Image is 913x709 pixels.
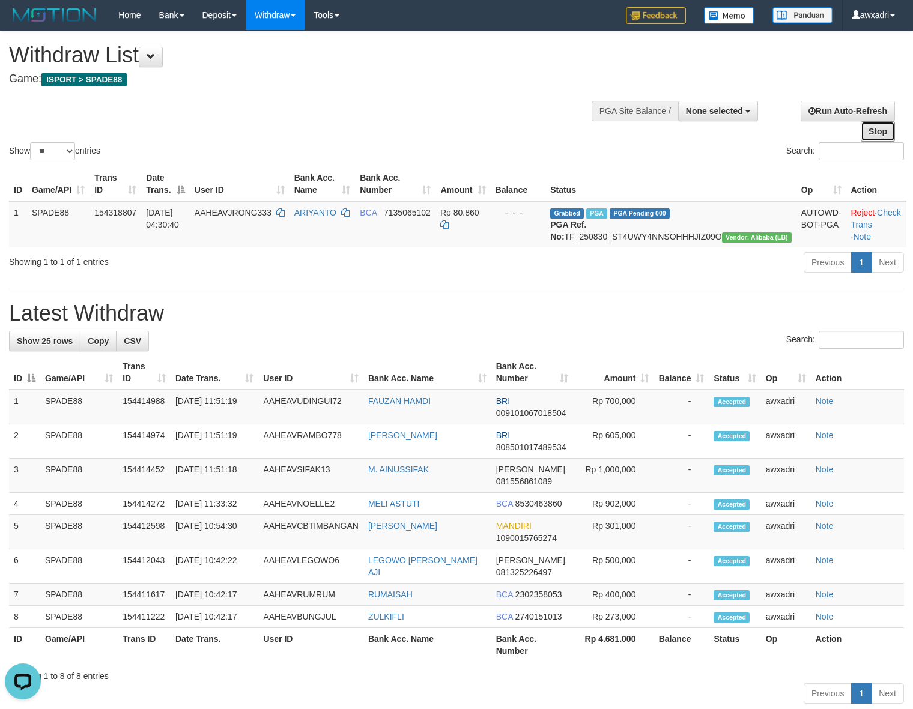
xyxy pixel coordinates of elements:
td: SPADE88 [40,390,118,424]
h1: Withdraw List [9,43,596,67]
td: 7 [9,584,40,606]
th: Status [545,167,796,201]
img: Feedback.jpg [626,7,686,24]
td: 4 [9,493,40,515]
td: awxadri [761,584,811,606]
td: awxadri [761,515,811,549]
span: MANDIRI [496,521,532,531]
a: [PERSON_NAME] [368,430,437,440]
span: Accepted [714,397,750,407]
a: LEGOWO [PERSON_NAME] AJI [368,555,478,577]
h4: Game: [9,73,596,85]
a: FAUZAN HAMDI [368,396,431,406]
td: AAHEAVUDINGUI72 [258,390,363,424]
td: SPADE88 [27,201,89,247]
span: Accepted [714,465,750,475]
td: Rp 301,000 [573,515,654,549]
td: SPADE88 [40,515,118,549]
td: - [654,390,709,424]
td: AAHEAVLEGOWO6 [258,549,363,584]
h1: Latest Withdraw [9,301,904,325]
th: Bank Acc. Name: activate to sort column ascending [290,167,356,201]
span: Copy 2740151013 to clipboard [515,612,562,621]
span: BRI [496,396,510,406]
th: Trans ID: activate to sort column ascending [89,167,141,201]
td: 154414974 [118,424,171,459]
a: Note [816,521,834,531]
td: 154412043 [118,549,171,584]
a: ARIYANTO [294,208,336,217]
td: - [654,549,709,584]
div: PGA Site Balance / [592,101,678,121]
span: None selected [686,106,743,116]
td: 8 [9,606,40,628]
span: BCA [496,612,513,621]
th: Date Trans.: activate to sort column ascending [171,355,258,390]
th: Trans ID [118,628,171,662]
td: awxadri [761,459,811,493]
td: AAHEAVNOELLE2 [258,493,363,515]
th: Balance [654,628,709,662]
span: Copy 009101067018504 to clipboard [496,408,566,418]
span: Copy [88,336,109,346]
a: Copy [80,331,117,351]
th: ID [9,167,27,201]
td: Rp 500,000 [573,549,654,584]
th: Rp 4.681.000 [573,628,654,662]
th: Bank Acc. Name: activate to sort column ascending [363,355,491,390]
span: Copy 7135065102 to clipboard [384,208,431,217]
span: Copy 8530463860 to clipboard [515,499,562,508]
td: 3 [9,459,40,493]
th: Action [811,355,904,390]
th: ID [9,628,40,662]
td: 6 [9,549,40,584]
img: panduan.png [772,7,833,23]
b: PGA Ref. No: [550,220,586,241]
a: Note [816,396,834,406]
span: Copy 081325226497 to clipboard [496,567,552,577]
span: [PERSON_NAME] [496,555,565,565]
td: 154414272 [118,493,171,515]
label: Show entries [9,142,100,160]
button: Open LiveChat chat widget [5,5,41,41]
span: PGA Pending [610,208,670,219]
div: Showing 1 to 1 of 1 entries [9,251,371,268]
td: [DATE] 10:54:30 [171,515,258,549]
td: AAHEAVCBTIMBANGAN [258,515,363,549]
td: SPADE88 [40,459,118,493]
th: Op: activate to sort column ascending [796,167,846,201]
a: RUMAISAH [368,590,413,599]
td: 154412598 [118,515,171,549]
td: awxadri [761,606,811,628]
td: SPADE88 [40,424,118,459]
td: - [654,424,709,459]
td: Rp 273,000 [573,606,654,628]
td: 5 [9,515,40,549]
span: BCA [360,208,377,217]
td: 1 [9,201,27,247]
span: [PERSON_NAME] [496,465,565,474]
span: Accepted [714,431,750,441]
span: Accepted [714,556,750,566]
label: Search: [786,331,904,349]
td: - [654,459,709,493]
th: Game/API: activate to sort column ascending [40,355,118,390]
span: [DATE] 04:30:40 [146,208,179,229]
td: SPADE88 [40,606,118,628]
span: AAHEAVJRONG333 [195,208,271,217]
td: - [654,606,709,628]
span: Rp 80.860 [440,208,479,217]
span: Show 25 rows [17,336,73,346]
td: 154414452 [118,459,171,493]
td: awxadri [761,390,811,424]
td: Rp 1,000,000 [573,459,654,493]
span: Copy 081556861089 to clipboard [496,477,552,486]
td: 1 [9,390,40,424]
a: 1 [851,252,872,273]
a: Next [871,252,904,273]
a: M. AINUSSIFAK [368,465,429,474]
th: User ID: activate to sort column ascending [258,355,363,390]
span: Accepted [714,590,750,600]
td: AAHEAVBUNGJUL [258,606,363,628]
td: [DATE] 10:42:22 [171,549,258,584]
